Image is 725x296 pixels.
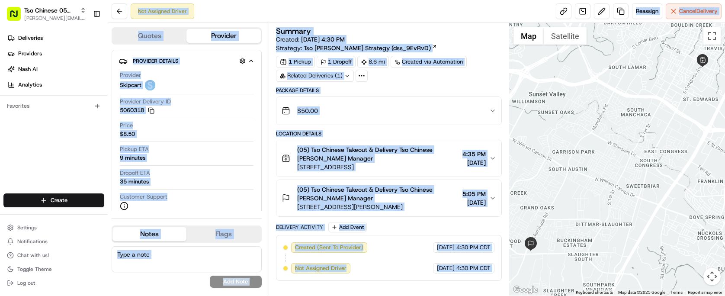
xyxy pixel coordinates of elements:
[456,264,491,272] span: 4:30 PM CDT
[119,54,254,68] button: Provider Details
[297,163,459,171] span: [STREET_ADDRESS]
[304,44,437,52] a: Tso [PERSON_NAME] Strategy (dss_9EvRvD)
[618,290,665,295] span: Map data ©2025 Google
[120,154,145,162] div: 9 minutes
[276,130,502,137] div: Location Details
[186,227,260,241] button: Flags
[276,44,437,52] div: Strategy:
[317,56,356,68] div: 1 Dropoff
[276,27,311,35] h3: Summary
[304,44,431,52] span: Tso [PERSON_NAME] Strategy (dss_9EvRvD)
[29,91,109,98] div: We're available if you need us!
[3,62,108,76] a: Nash AI
[511,284,540,296] a: Open this area in Google Maps (opens a new window)
[17,252,49,259] span: Chat with us!
[22,56,143,65] input: Clear
[120,169,150,177] span: Dropoff ETA
[29,83,142,91] div: Start new chat
[276,70,354,82] div: Related Deliveries (1)
[82,125,139,134] span: API Documentation
[301,35,345,43] span: [DATE] 4:30 PM
[18,50,42,58] span: Providers
[120,145,149,153] span: Pickup ETA
[636,7,658,15] span: Reassign
[297,145,459,163] span: (05) Tso Chinese Takeout & Delivery Tso Chinese [PERSON_NAME] Manager
[17,280,35,286] span: Log out
[18,34,43,42] span: Deliveries
[456,244,491,251] span: 4:30 PM CDT
[3,193,104,207] button: Create
[462,190,486,198] span: 5:05 PM
[437,244,455,251] span: [DATE]
[145,80,155,90] img: profile_skipcart_partner.png
[328,222,367,232] button: Add Event
[670,290,683,295] a: Terms (opens in new tab)
[462,158,486,167] span: [DATE]
[357,56,389,68] div: 8.6 mi
[120,130,135,138] span: $8.50
[295,264,346,272] span: Not Assigned Driver
[703,27,721,45] button: Toggle fullscreen view
[3,277,104,289] button: Log out
[276,35,345,44] span: Created:
[3,99,104,113] div: Favorites
[24,6,77,15] button: Tso Chinese 05 [PERSON_NAME]
[186,29,260,43] button: Provider
[297,203,459,211] span: [STREET_ADDRESS][PERSON_NAME]
[679,7,718,15] span: Cancel Delivery
[120,106,154,114] button: 5060318
[17,238,48,245] span: Notifications
[9,35,157,48] p: Welcome 👋
[18,81,42,89] span: Analytics
[276,97,501,125] button: $50.00
[297,185,459,203] span: (05) Tso Chinese Takeout & Delivery Tso Chinese [PERSON_NAME] Manager
[3,78,108,92] a: Analytics
[276,87,502,94] div: Package Details
[632,3,662,19] button: Reassign
[688,290,722,295] a: Report a map error
[391,56,467,68] a: Created via Automation
[17,125,66,134] span: Knowledge Base
[133,58,178,64] span: Provider Details
[17,224,37,231] span: Settings
[9,83,24,98] img: 1736555255976-a54dd68f-1ca7-489b-9aae-adbdc363a1c4
[120,193,167,201] span: Customer Support
[120,122,133,129] span: Price
[5,122,70,138] a: 📗Knowledge Base
[462,150,486,158] span: 4:35 PM
[276,140,501,177] button: (05) Tso Chinese Takeout & Delivery Tso Chinese [PERSON_NAME] Manager[STREET_ADDRESS]4:35 PM[DATE]
[147,85,157,96] button: Start new chat
[3,222,104,234] button: Settings
[276,180,501,216] button: (05) Tso Chinese Takeout & Delivery Tso Chinese [PERSON_NAME] Manager[STREET_ADDRESS][PERSON_NAME...
[17,266,52,273] span: Toggle Theme
[120,71,141,79] span: Provider
[9,126,16,133] div: 📗
[544,27,587,45] button: Show satellite imagery
[297,106,318,115] span: $50.00
[513,27,544,45] button: Show street map
[3,235,104,248] button: Notifications
[61,146,105,153] a: Powered byPylon
[9,9,26,26] img: Nash
[3,47,108,61] a: Providers
[437,264,455,272] span: [DATE]
[70,122,142,138] a: 💻API Documentation
[3,249,104,261] button: Chat with us!
[73,126,80,133] div: 💻
[295,244,363,251] span: Created (Sent To Provider)
[112,29,186,43] button: Quotes
[112,227,186,241] button: Notes
[703,268,721,285] button: Map camera controls
[120,178,149,186] div: 35 minutes
[576,290,613,296] button: Keyboard shortcuts
[51,196,67,204] span: Create
[276,224,323,231] div: Delivery Activity
[276,56,315,68] div: 1 Pickup
[24,15,86,22] button: [PERSON_NAME][EMAIL_ADDRESS][DOMAIN_NAME]
[511,284,540,296] img: Google
[3,31,108,45] a: Deliveries
[18,65,38,73] span: Nash AI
